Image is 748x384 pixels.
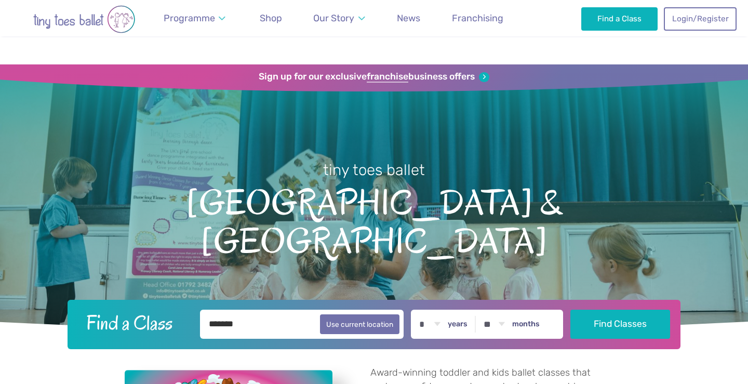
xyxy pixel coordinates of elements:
[664,7,737,30] a: Login/Register
[159,7,231,30] a: Programme
[309,7,370,30] a: Our Story
[255,7,287,30] a: Shop
[259,71,489,83] a: Sign up for our exclusivefranchisebusiness offers
[18,180,730,261] span: [GEOGRAPHIC_DATA] & [GEOGRAPHIC_DATA]
[164,12,215,23] span: Programme
[452,12,503,23] span: Franchising
[448,320,468,329] label: years
[447,7,508,30] a: Franchising
[11,5,157,33] img: tiny toes ballet
[320,314,399,334] button: Use current location
[397,12,420,23] span: News
[570,310,671,339] button: Find Classes
[367,71,408,83] strong: franchise
[512,320,540,329] label: months
[313,12,354,23] span: Our Story
[260,12,282,23] span: Shop
[581,7,658,30] a: Find a Class
[78,310,193,336] h2: Find a Class
[392,7,425,30] a: News
[323,161,425,179] small: tiny toes ballet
